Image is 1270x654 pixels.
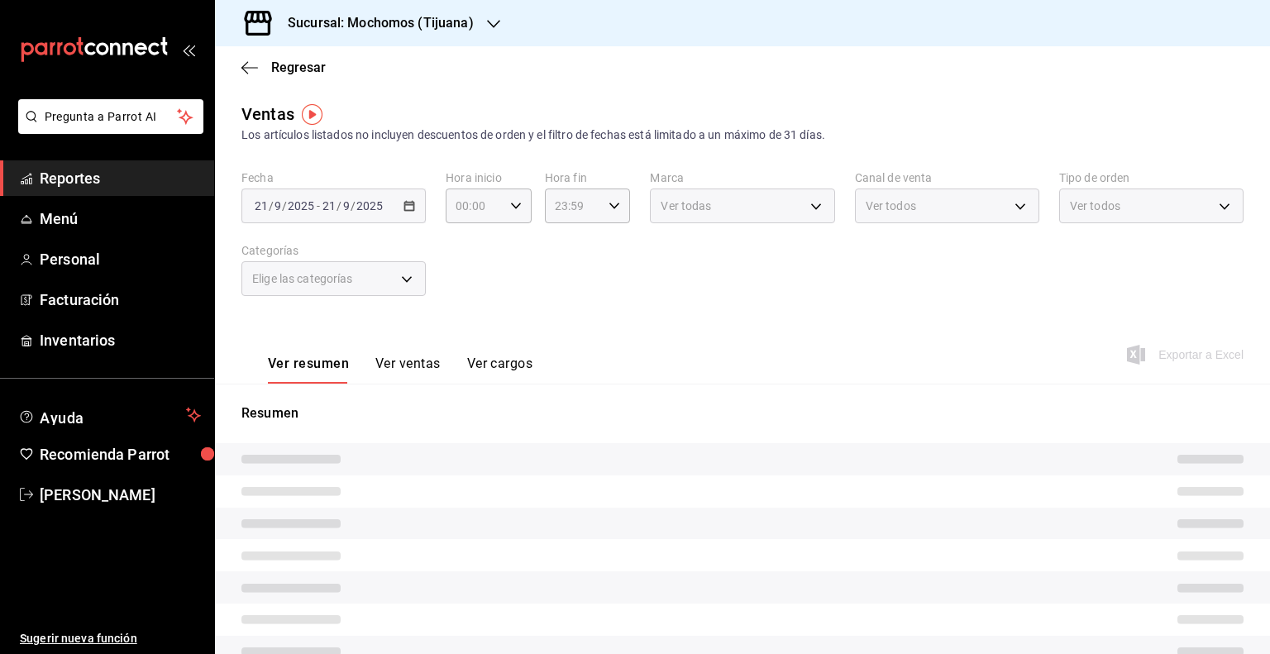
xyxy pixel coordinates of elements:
[302,104,322,125] img: Tooltip marker
[317,199,320,212] span: -
[182,43,195,56] button: open_drawer_menu
[545,172,631,184] label: Hora fin
[45,108,178,126] span: Pregunta a Parrot AI
[241,403,1244,423] p: Resumen
[241,60,326,75] button: Regresar
[271,60,326,75] span: Regresar
[241,127,1244,144] div: Los artículos listados no incluyen descuentos de orden y el filtro de fechas está limitado a un m...
[20,630,201,647] span: Sugerir nueva función
[18,99,203,134] button: Pregunta a Parrot AI
[40,443,201,465] span: Recomienda Parrot
[241,245,426,256] label: Categorías
[375,356,441,384] button: Ver ventas
[337,199,341,212] span: /
[268,356,349,384] button: Ver resumen
[351,199,356,212] span: /
[12,120,203,137] a: Pregunta a Parrot AI
[1059,172,1244,184] label: Tipo de orden
[241,102,294,127] div: Ventas
[252,270,353,287] span: Elige las categorías
[40,167,201,189] span: Reportes
[40,405,179,425] span: Ayuda
[268,356,532,384] div: navigation tabs
[446,172,532,184] label: Hora inicio
[342,199,351,212] input: --
[866,198,916,214] span: Ver todos
[241,172,426,184] label: Fecha
[282,199,287,212] span: /
[40,289,201,311] span: Facturación
[40,329,201,351] span: Inventarios
[274,199,282,212] input: --
[356,199,384,212] input: ----
[650,172,834,184] label: Marca
[40,484,201,506] span: [PERSON_NAME]
[275,13,474,33] h3: Sucursal: Mochomos (Tijuana)
[269,199,274,212] span: /
[855,172,1039,184] label: Canal de venta
[467,356,533,384] button: Ver cargos
[322,199,337,212] input: --
[287,199,315,212] input: ----
[40,248,201,270] span: Personal
[254,199,269,212] input: --
[1070,198,1120,214] span: Ver todos
[661,198,711,214] span: Ver todas
[40,208,201,230] span: Menú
